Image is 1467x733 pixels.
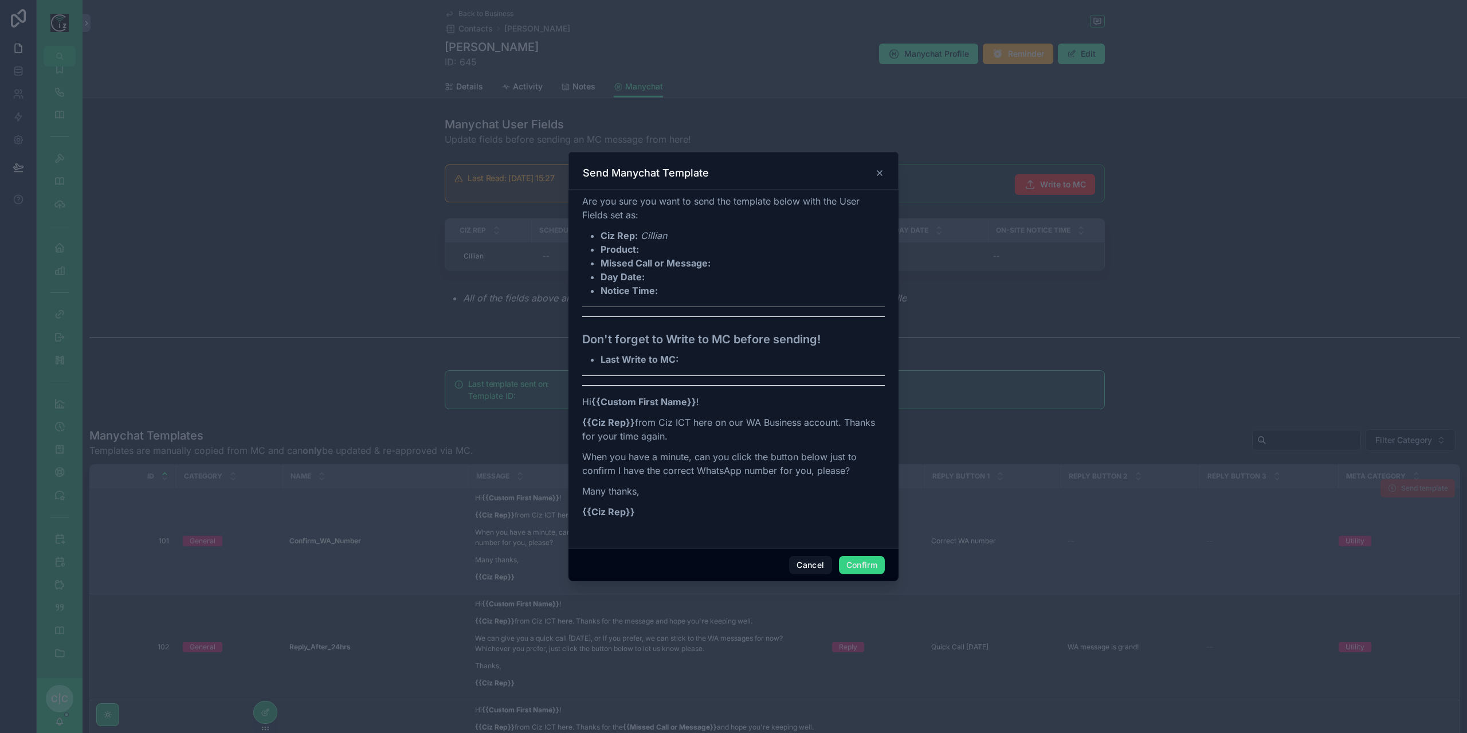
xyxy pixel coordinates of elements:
button: Confirm [839,556,885,574]
strong: {{Ciz Rep}} [582,506,635,518]
p: Many thanks, [582,484,885,498]
em: Cillian [641,230,667,241]
button: Cancel [789,556,831,574]
p: Are you sure you want to send the template below with the User Fields set as: [582,194,885,222]
p: from Ciz ICT here on our WA Business account. Thanks for your time again. [582,416,885,443]
strong: Last Write to MC: [601,354,678,365]
strong: Day Date: [601,271,645,283]
h3: Send Manychat Template [583,166,709,180]
strong: Product: [601,244,639,255]
p: Hi ! [582,395,885,409]
strong: {{Custom First Name}} [591,396,696,407]
strong: {{Ciz Rep}} [582,417,635,428]
h3: Don't forget to Write to MC before sending! [582,331,885,348]
strong: Ciz Rep: [601,230,638,241]
strong: Notice Time: [601,285,658,296]
p: When you have a minute, can you click the button below just to confirm I have the correct WhatsAp... [582,450,885,477]
strong: Missed Call or Message: [601,257,711,269]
